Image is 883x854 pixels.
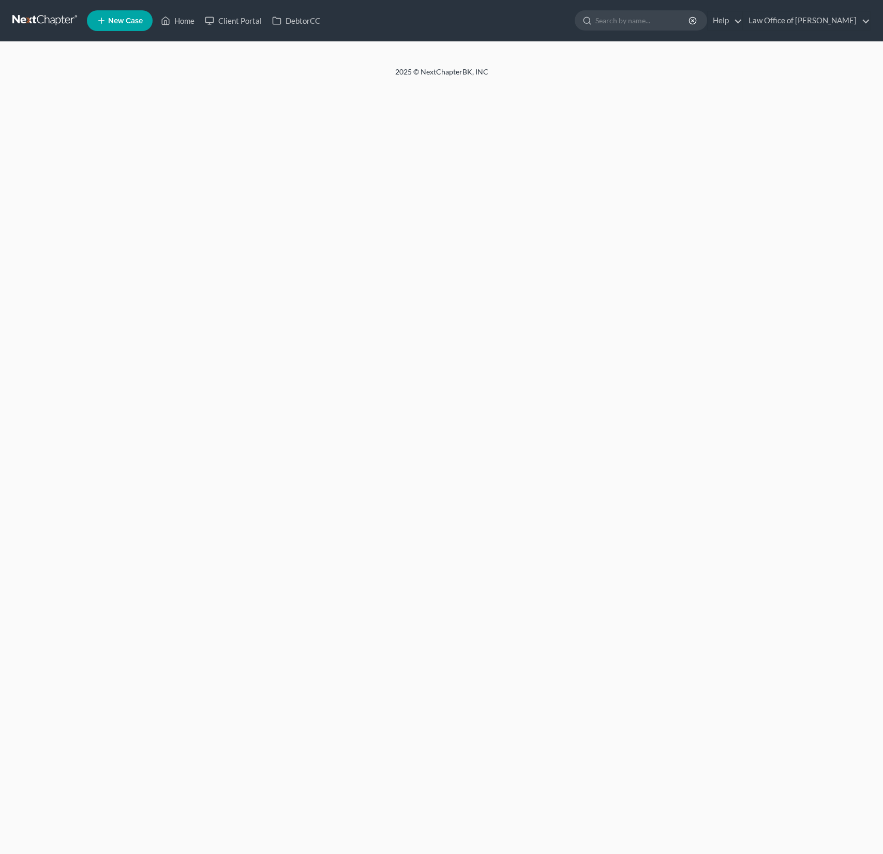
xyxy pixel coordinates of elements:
[108,17,143,25] span: New Case
[595,11,690,30] input: Search by name...
[743,11,870,30] a: Law Office of [PERSON_NAME]
[156,11,200,30] a: Home
[267,11,325,30] a: DebtorCC
[147,67,737,85] div: 2025 © NextChapterBK, INC
[708,11,742,30] a: Help
[200,11,267,30] a: Client Portal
